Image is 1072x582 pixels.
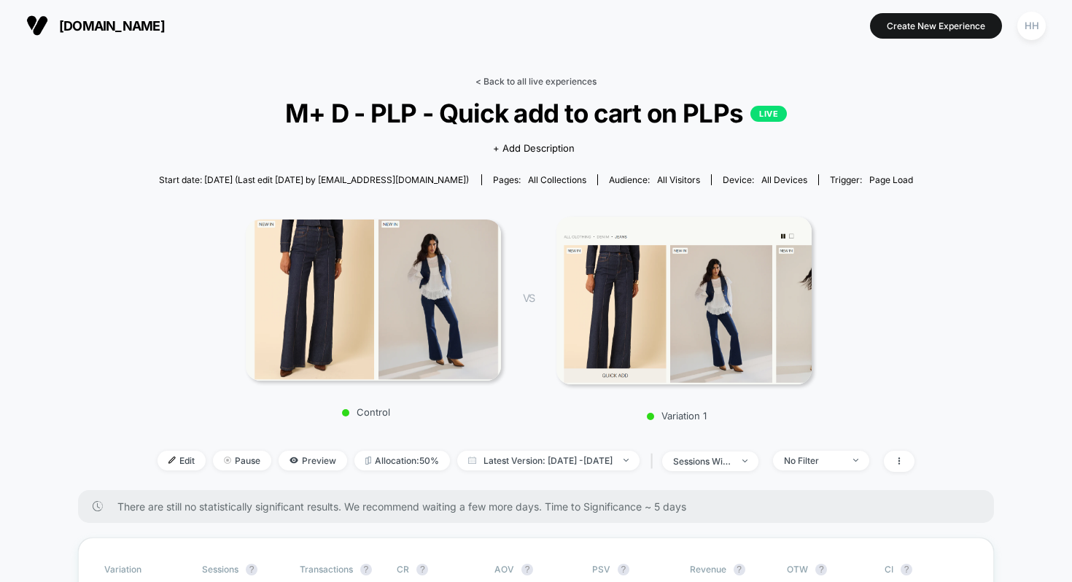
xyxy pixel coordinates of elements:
img: calendar [468,457,476,464]
a: < Back to all live experiences [475,76,597,87]
button: ? [360,564,372,575]
span: AOV [494,564,514,575]
button: ? [901,564,912,575]
span: Start date: [DATE] (Last edit [DATE] by [EMAIL_ADDRESS][DOMAIN_NAME]) [159,174,469,185]
button: ? [246,564,257,575]
span: Sessions [202,564,238,575]
button: HH [1013,11,1050,41]
img: end [853,459,858,462]
button: ? [815,564,827,575]
span: Variation [104,564,185,575]
p: Control [238,406,494,418]
p: LIVE [750,106,787,122]
span: [DOMAIN_NAME] [59,18,165,34]
button: ? [416,564,428,575]
img: rebalance [365,457,371,465]
button: ? [618,564,629,575]
span: all collections [528,174,586,185]
span: Page Load [869,174,913,185]
span: There are still no statistically significant results. We recommend waiting a few more days . Time... [117,500,964,513]
button: [DOMAIN_NAME] [22,14,169,37]
span: All Visitors [657,174,700,185]
span: CI [885,564,965,575]
span: | [647,451,662,472]
span: Revenue [690,564,726,575]
img: Variation 1 main [556,217,812,384]
span: Latest Version: [DATE] - [DATE] [457,451,640,470]
span: + Add Description [493,141,575,156]
p: Variation 1 [549,410,804,422]
span: Allocation: 50% [354,451,450,470]
div: Trigger: [830,174,913,185]
img: end [624,459,629,462]
img: Control main [246,220,501,380]
img: Visually logo [26,15,48,36]
span: CR [397,564,409,575]
span: PSV [592,564,610,575]
button: ? [734,564,745,575]
button: ? [521,564,533,575]
div: No Filter [784,455,842,466]
span: OTW [787,564,867,575]
button: Create New Experience [870,13,1002,39]
span: Transactions [300,564,353,575]
img: end [742,459,747,462]
span: Pause [213,451,271,470]
span: M+ D - PLP - Quick add to cart on PLPs [195,98,877,128]
div: HH [1017,12,1046,40]
span: Preview [279,451,347,470]
img: end [224,457,231,464]
div: Audience: [609,174,700,185]
div: sessions with impression [673,456,731,467]
span: all devices [761,174,807,185]
span: Device: [711,174,818,185]
span: VS [523,292,535,304]
span: Edit [158,451,206,470]
img: edit [168,457,176,464]
div: Pages: [493,174,586,185]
